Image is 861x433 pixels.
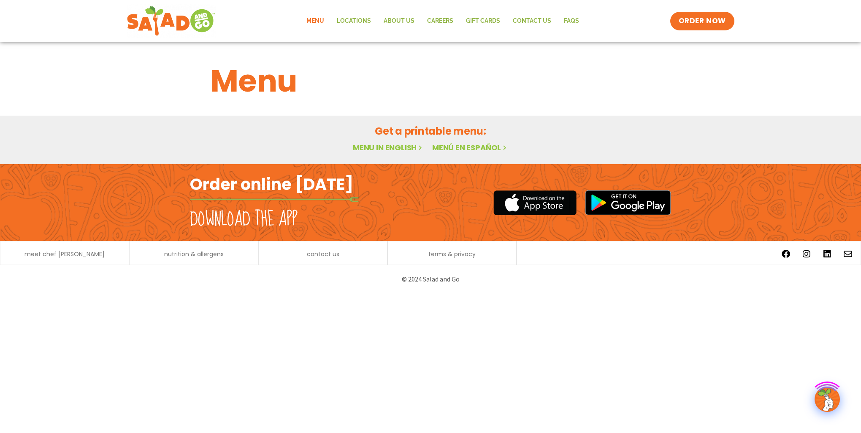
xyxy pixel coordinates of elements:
[432,142,508,153] a: Menú en español
[211,124,650,138] h2: Get a printable menu:
[164,251,224,257] a: nutrition & allergens
[194,273,667,285] p: © 2024 Salad and Go
[330,11,377,31] a: Locations
[460,11,506,31] a: GIFT CARDS
[190,174,353,195] h2: Order online [DATE]
[377,11,421,31] a: About Us
[353,142,424,153] a: Menu in English
[421,11,460,31] a: Careers
[493,189,577,216] img: appstore
[190,197,359,202] img: fork
[127,4,216,38] img: new-SAG-logo-768×292
[307,251,339,257] a: contact us
[24,251,105,257] a: meet chef [PERSON_NAME]
[428,251,476,257] a: terms & privacy
[670,12,734,30] a: ORDER NOW
[211,58,650,104] h1: Menu
[506,11,558,31] a: Contact Us
[585,190,671,215] img: google_play
[300,11,330,31] a: Menu
[190,208,298,231] h2: Download the app
[300,11,585,31] nav: Menu
[558,11,585,31] a: FAQs
[679,16,726,26] span: ORDER NOW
